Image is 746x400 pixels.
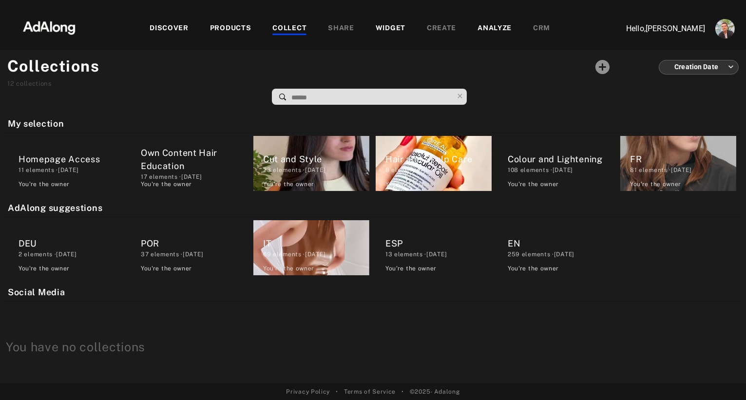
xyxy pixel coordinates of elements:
[478,23,512,35] div: ANALYZE
[19,250,125,259] div: elements · [DATE]
[141,180,192,189] div: You're the owner
[508,237,614,250] div: EN
[286,387,330,396] a: Privacy Policy
[385,264,437,273] div: You're the owner
[6,217,128,278] div: DEU2 elements ·[DATE]You're the owner
[608,23,705,35] p: Hello, [PERSON_NAME]
[630,152,736,166] div: FR
[508,264,559,273] div: You're the owner
[263,166,369,174] div: elements · [DATE]
[141,173,147,180] span: 17
[263,152,369,166] div: Cut and Style
[19,237,125,250] div: DEU
[495,217,617,278] div: EN259 elements ·[DATE]You're the owner
[8,117,743,130] h2: My selection
[385,152,492,166] div: Hair and Scalp Care
[263,264,314,273] div: You're the owner
[427,23,456,35] div: CREATE
[373,133,495,194] div: Hair and Scalp Care8 elements ·[DATE]You're the owner
[19,166,125,174] div: elements · [DATE]
[508,167,518,173] span: 108
[590,55,615,79] button: Add a collecton
[617,133,739,194] div: FR81 elements ·[DATE]You're the owner
[630,167,637,173] span: 81
[141,172,247,181] div: elements · [DATE]
[385,251,392,258] span: 13
[328,23,354,35] div: SHARE
[697,353,746,400] iframe: Chat Widget
[402,387,404,396] span: •
[141,237,247,250] div: POR
[19,152,125,166] div: Homepage Access
[336,387,338,396] span: •
[495,133,617,194] div: Colour and Lightening108 elements ·[DATE]You're the owner
[508,180,559,189] div: You're the owner
[263,167,271,173] span: 23
[263,180,314,189] div: You're the owner
[8,286,743,299] h2: Social Media
[141,251,149,258] span: 37
[385,237,492,250] div: ESP
[508,250,614,259] div: elements · [DATE]
[630,180,681,189] div: You're the owner
[19,251,22,258] span: 2
[263,237,369,250] div: IT
[508,152,614,166] div: Colour and Lightening
[19,167,24,173] span: 11
[713,17,737,41] button: Account settings
[250,217,372,278] div: IT69 elements ·[DATE]You're the owner
[8,201,743,214] h2: AdAlong suggestions
[19,264,70,273] div: You're the owner
[19,180,70,189] div: You're the owner
[263,250,369,259] div: elements · [DATE]
[668,54,734,80] div: Creation Date
[385,250,492,259] div: elements · [DATE]
[141,146,247,172] div: Own Content Hair Education
[533,23,550,35] div: CRM
[250,133,372,194] div: Cut and Style23 elements ·[DATE]You're the owner
[385,180,437,189] div: You're the owner
[272,23,306,35] div: COLLECT
[141,264,192,273] div: You're the owner
[715,19,735,38] img: ACg8ocLjEk1irI4XXb49MzUGwa4F_C3PpCyg-3CPbiuLEZrYEA=s96-c
[630,166,736,174] div: elements · [DATE]
[128,217,250,278] div: POR37 elements ·[DATE]You're the owner
[344,387,396,396] a: Terms of Service
[7,79,100,89] div: collections
[508,166,614,174] div: elements · [DATE]
[6,12,92,41] img: 63233d7d88ed69de3c212112c67096b6.png
[263,251,271,258] span: 69
[7,80,14,87] span: 12
[385,167,390,173] span: 8
[376,23,405,35] div: WIDGET
[210,23,251,35] div: PRODUCTS
[7,55,100,78] h1: Collections
[128,133,250,194] div: Own Content Hair Education17 elements ·[DATE]You're the owner
[373,217,495,278] div: ESP13 elements ·[DATE]You're the owner
[410,387,460,396] span: © 2025 - Adalong
[508,251,520,258] span: 259
[6,133,128,194] div: Homepage Access11 elements ·[DATE]You're the owner
[150,23,189,35] div: DISCOVER
[141,250,247,259] div: elements · [DATE]
[385,166,492,174] div: elements · [DATE]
